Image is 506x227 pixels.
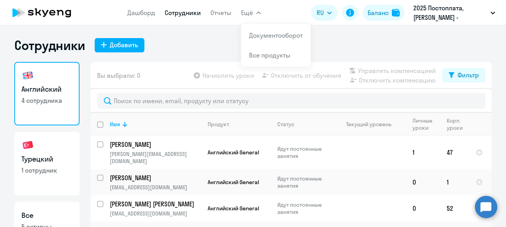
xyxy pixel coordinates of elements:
[110,173,201,182] a: [PERSON_NAME]
[406,136,440,169] td: 1
[277,175,332,189] p: Идут постоянные занятия
[447,117,464,131] div: Корп. уроки
[317,8,324,17] span: RU
[110,173,200,182] p: [PERSON_NAME]
[368,8,389,17] div: Баланс
[127,9,155,17] a: Дашборд
[165,9,201,17] a: Сотрудники
[208,205,259,212] span: Английский General
[208,179,259,186] span: Английский General
[277,201,332,215] p: Идут постоянные занятия
[210,9,232,17] a: Отчеты
[277,121,294,128] div: Статус
[442,68,485,83] button: Фильтр
[277,121,332,128] div: Статус
[277,145,332,160] p: Идут постоянные занятия
[249,51,290,59] a: Все продукты
[110,40,138,50] div: Добавить
[110,121,201,128] div: Имя
[14,62,80,125] a: Английский4 сотрудника
[21,84,72,94] h3: Английский
[346,121,391,128] div: Текущий уровень
[241,5,261,21] button: Ещё
[21,69,34,82] img: english
[363,5,405,21] button: Балансbalance
[311,5,337,21] button: RU
[457,70,479,80] div: Фильтр
[208,121,271,128] div: Продукт
[110,121,120,128] div: Имя
[447,117,469,131] div: Корп. уроки
[392,9,400,17] img: balance
[21,139,34,152] img: turkish
[110,150,201,165] p: [PERSON_NAME][EMAIL_ADDRESS][DOMAIN_NAME]
[409,3,499,22] button: 2025 Постоплата, [PERSON_NAME] - Технониколь-Строительные Системы, ТЕХНОНИКОЛЬ-СТРОИТЕЛЬНЫЕ СИСТЕ...
[413,3,487,22] p: 2025 Постоплата, [PERSON_NAME] - Технониколь-Строительные Системы, ТЕХНОНИКОЛЬ-СТРОИТЕЛЬНЫЕ СИСТЕ...
[14,132,80,195] a: Турецкий1 сотрудник
[110,140,200,149] p: [PERSON_NAME]
[413,117,435,131] div: Личные уроки
[97,71,140,80] span: Вы выбрали: 0
[95,38,144,52] button: Добавить
[249,31,303,39] a: Документооборот
[440,195,469,221] td: 52
[241,8,253,17] span: Ещё
[440,169,469,195] td: 1
[21,210,72,221] h3: Все
[406,195,440,221] td: 0
[21,154,72,164] h3: Турецкий
[208,149,259,156] span: Английский General
[14,37,85,53] h1: Сотрудники
[413,117,440,131] div: Личные уроки
[110,140,201,149] a: [PERSON_NAME]
[97,93,485,109] input: Поиск по имени, email, продукту или статусу
[110,210,201,217] p: [EMAIL_ADDRESS][DOMAIN_NAME]
[21,166,72,175] p: 1 сотрудник
[110,184,201,191] p: [EMAIL_ADDRESS][DOMAIN_NAME]
[21,96,72,105] p: 4 сотрудника
[440,136,469,169] td: 47
[406,169,440,195] td: 0
[208,121,229,128] div: Продукт
[110,200,201,208] a: [PERSON_NAME] [PERSON_NAME]
[339,121,406,128] div: Текущий уровень
[110,200,200,208] p: [PERSON_NAME] [PERSON_NAME]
